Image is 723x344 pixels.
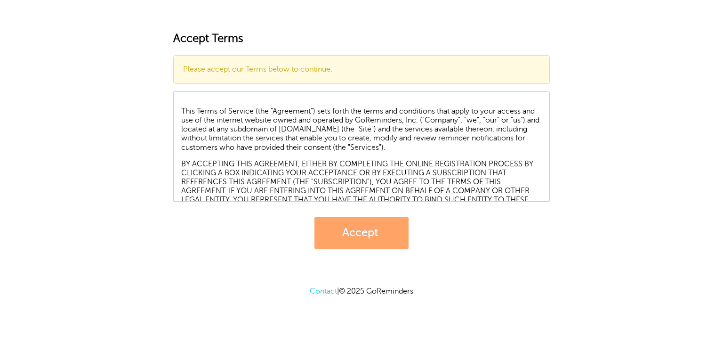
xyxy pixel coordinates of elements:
[339,287,413,295] span: © 2025 GoReminders
[173,287,550,296] p: |
[310,287,337,295] a: Contact
[183,65,540,74] p: Please accept our Terms below to continue.
[314,217,409,249] a: Accept
[173,32,550,46] h2: Accept Terms
[181,107,542,152] p: This Terms of Service (the "Agreement") sets forth the terms and conditions that apply to your ac...
[181,160,542,232] p: BY ACCEPTING THIS AGREEMENT, EITHER BY COMPLETING THE ONLINE REGISTRATION PROCESS BY CLICKING A B...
